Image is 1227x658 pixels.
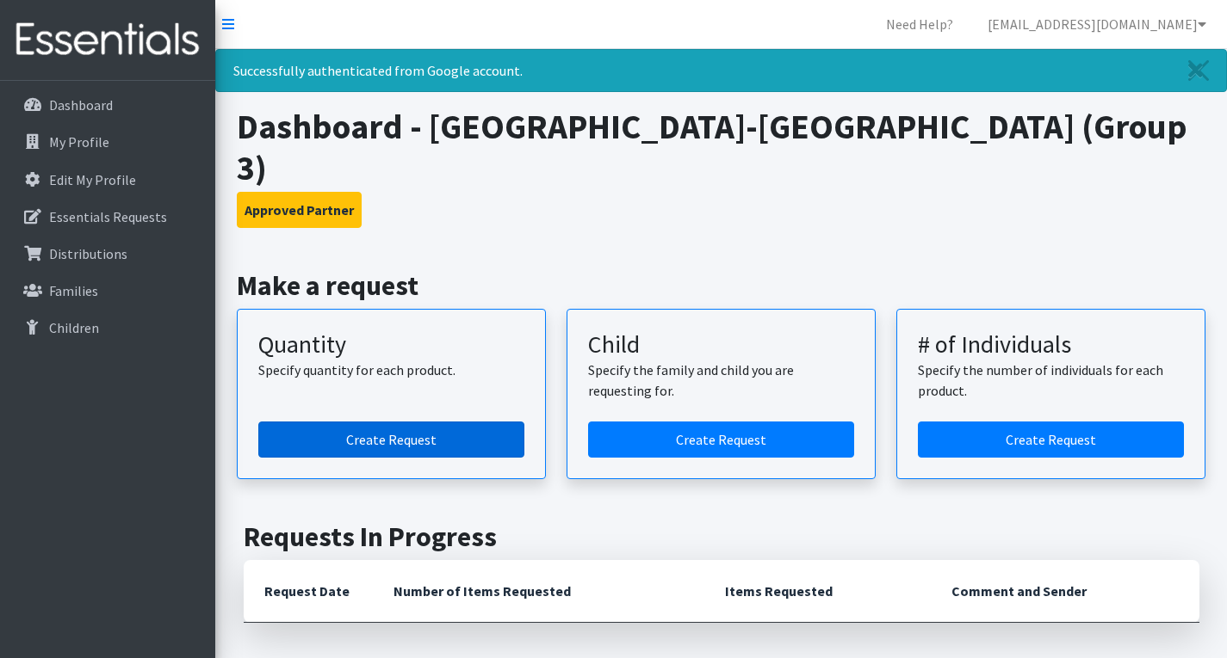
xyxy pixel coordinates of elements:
a: Need Help? [872,7,967,41]
a: Create a request by number of individuals [918,421,1184,458]
a: Dashboard [7,88,208,122]
h1: Dashboard - [GEOGRAPHIC_DATA]-[GEOGRAPHIC_DATA] (Group 3) [237,106,1205,188]
button: Approved Partner [237,192,362,228]
p: Families [49,282,98,299]
a: Essentials Requests [7,200,208,234]
th: Number of Items Requested [373,560,705,623]
a: Close [1171,50,1226,91]
a: My Profile [7,125,208,159]
p: Specify the family and child you are requesting for. [588,360,854,401]
div: Successfully authenticated from Google account. [215,49,1227,92]
a: Create a request for a child or family [588,421,854,458]
a: Edit My Profile [7,163,208,197]
h3: Quantity [258,330,524,360]
img: HumanEssentials [7,11,208,69]
p: Distributions [49,245,127,262]
a: Families [7,274,208,308]
a: Distributions [7,237,208,271]
h2: Make a request [237,269,1205,302]
h2: Requests In Progress [244,520,1199,553]
p: Edit My Profile [49,171,136,188]
h3: Child [588,330,854,360]
th: Items Requested [704,560,931,623]
p: Specify the number of individuals for each product. [918,360,1184,401]
a: Create a request by quantity [258,421,524,458]
th: Comment and Sender [931,560,1199,623]
p: Children [49,319,99,336]
p: My Profile [49,133,109,151]
a: Children [7,311,208,345]
h3: # of Individuals [918,330,1184,360]
a: [EMAIL_ADDRESS][DOMAIN_NAME] [974,7,1220,41]
p: Dashboard [49,96,113,114]
th: Request Date [244,560,373,623]
p: Essentials Requests [49,208,167,225]
p: Specify quantity for each product. [258,360,524,380]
